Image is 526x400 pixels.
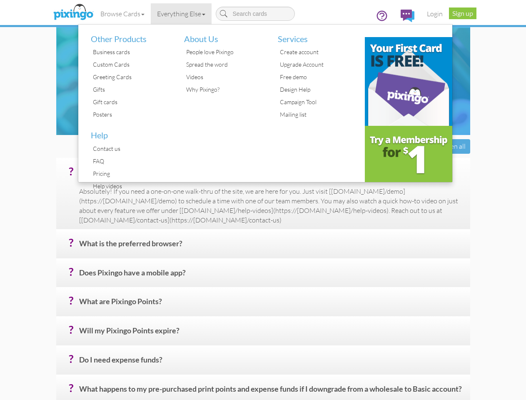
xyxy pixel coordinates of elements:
[278,46,359,58] div: Create account
[79,356,464,370] h4: Do I need expense funds?
[79,269,464,283] h4: Does Pixingo have a mobile app?
[278,108,359,121] div: Mailing list
[184,46,265,58] div: People love Pixingo
[421,3,449,24] a: Login
[91,180,172,192] div: Help videos
[272,25,359,46] li: Services
[51,2,95,23] img: pixingo logo
[91,108,172,121] div: Posters
[91,167,172,180] div: Pricing
[85,121,172,142] li: Help
[69,294,73,307] span: ?
[69,352,73,365] span: ?
[91,83,172,96] div: Gifts
[278,58,359,71] div: Upgrade Account
[184,58,265,71] div: Spread the word
[401,10,414,22] img: comments.svg
[91,155,172,167] div: FAQ
[91,142,172,155] div: Contact us
[91,46,172,58] div: Business cards
[178,25,265,46] li: About Us
[69,236,73,249] span: ?
[151,3,212,24] a: Everything Else
[69,382,73,394] span: ?
[216,7,295,21] input: Search cards
[365,37,452,126] img: b31c39d9-a6cc-4959-841f-c4fb373484ab.png
[278,96,359,108] div: Campaign Tool
[69,265,73,278] span: ?
[278,83,359,96] div: Design Help
[79,240,464,254] h4: What is the preferred browser?
[50,93,476,101] h4: How to use Pixingo and other fun questions
[278,71,359,83] div: Free demo
[91,71,172,83] div: Greeting Cards
[449,7,476,19] a: Sign up
[79,297,464,312] h4: What are Pixingo Points?
[184,83,265,96] div: Why Pixingo?
[69,165,73,177] span: ?
[437,139,470,154] div: Open all
[91,58,172,71] div: Custom Cards
[69,323,73,336] span: ?
[79,327,464,341] h4: Will my Pixingo Points expire?
[79,385,464,400] h4: What happens to my pre-purchased print points and expense funds if I downgrade from a wholesale t...
[91,96,172,108] div: Gift cards
[58,57,476,82] h1: Frequently Asked Questions
[365,126,452,182] img: e3c53f66-4b0a-4d43-9253-35934b16df62.png
[85,25,172,46] li: Other Products
[94,3,151,24] a: Browse Cards
[79,187,464,225] p: Absolutely! If you need a one-on-one walk-thru of the site, we are here for you. Just visit [[DOM...
[184,71,265,83] div: Videos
